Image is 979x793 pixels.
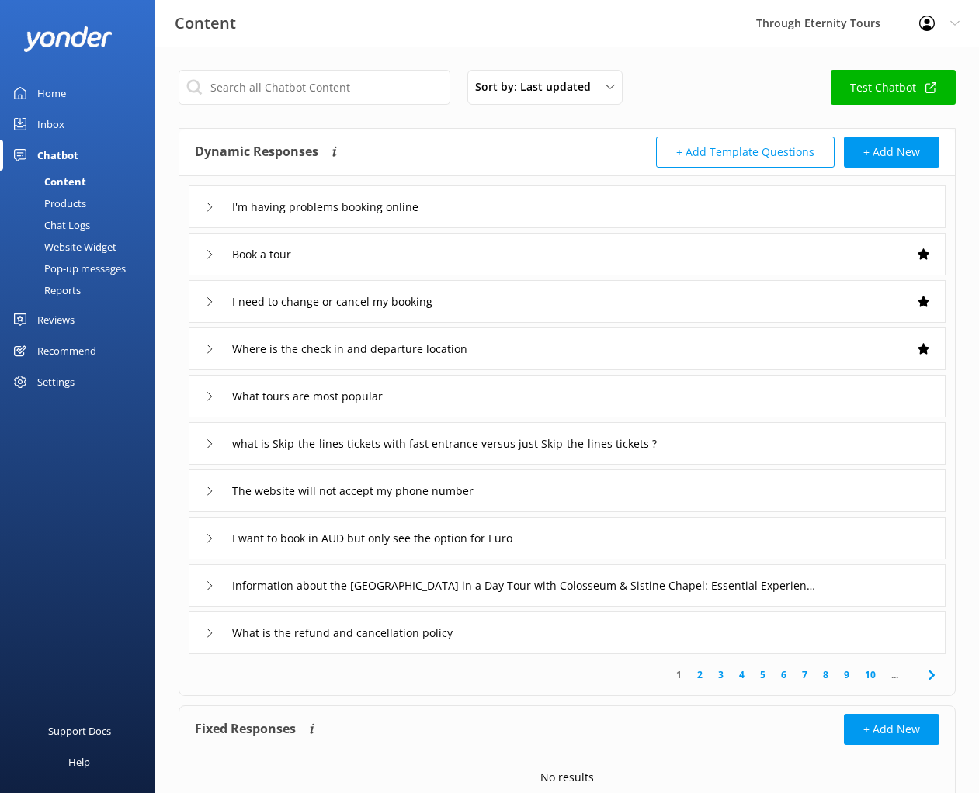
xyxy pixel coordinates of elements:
a: Chat Logs [9,214,155,236]
div: Reports [9,279,81,301]
span: ... [884,667,906,682]
div: Inbox [37,109,64,140]
a: 5 [752,667,773,682]
a: 4 [731,667,752,682]
p: No results [540,769,594,786]
a: 6 [773,667,794,682]
a: Content [9,171,155,192]
div: Pop-up messages [9,258,126,279]
div: Chat Logs [9,214,90,236]
button: + Add Template Questions [656,137,835,168]
a: 7 [794,667,815,682]
a: Website Widget [9,236,155,258]
div: Content [9,171,86,192]
a: 2 [689,667,710,682]
a: Test Chatbot [831,70,956,105]
div: Recommend [37,335,96,366]
div: Products [9,192,86,214]
span: Sort by: Last updated [475,78,600,95]
button: + Add New [844,714,939,745]
input: Search all Chatbot Content [179,70,450,105]
a: Pop-up messages [9,258,155,279]
a: Products [9,192,155,214]
h4: Dynamic Responses [195,137,318,168]
div: Reviews [37,304,75,335]
div: Help [68,746,90,777]
a: Reports [9,279,155,301]
div: Support Docs [48,715,111,746]
h4: Fixed Responses [195,714,296,745]
div: Home [37,78,66,109]
div: Website Widget [9,236,116,258]
a: 1 [668,667,689,682]
h3: Content [175,11,236,36]
button: + Add New [844,137,939,168]
a: 10 [857,667,884,682]
a: 9 [836,667,857,682]
img: yonder-white-logo.png [23,26,113,52]
a: 3 [710,667,731,682]
a: 8 [815,667,836,682]
div: Chatbot [37,140,78,171]
div: Settings [37,366,75,397]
